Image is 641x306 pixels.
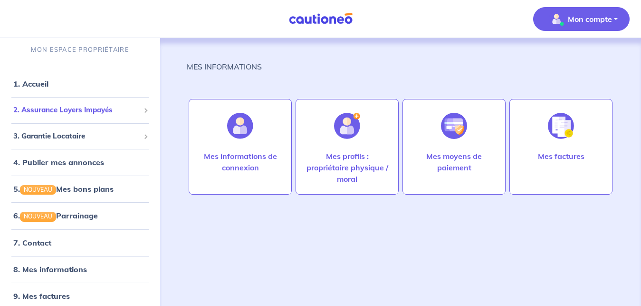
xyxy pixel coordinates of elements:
a: 4. Publier mes annonces [13,158,104,167]
p: Mes factures [538,150,584,162]
a: 7. Contact [13,238,51,247]
div: 4. Publier mes annonces [4,153,156,172]
div: 8. Mes informations [4,260,156,279]
img: illu_account_add.svg [334,113,360,139]
span: 3. Garantie Locataire [13,131,140,142]
div: 6.NOUVEAUParrainage [4,206,156,225]
div: 3. Garantie Locataire [4,127,156,146]
p: MON ESPACE PROPRIÉTAIRE [31,45,129,54]
span: 2. Assurance Loyers Impayés [13,105,140,116]
p: MES INFORMATIONS [187,61,262,72]
a: 1. Accueil [13,79,48,89]
a: 9. Mes factures [13,291,70,301]
a: 6.NOUVEAUParrainage [13,211,98,220]
div: 9. Mes factures [4,286,156,306]
div: 2. Assurance Loyers Impayés [4,101,156,119]
img: illu_account_valid_menu.svg [549,11,564,27]
img: illu_credit_card_no_anim.svg [441,113,467,139]
img: Cautioneo [285,13,356,25]
p: Mes moyens de paiement [412,150,496,173]
button: illu_account_valid_menu.svgMon compte [533,7,630,31]
img: illu_invoice.svg [548,113,574,139]
div: 5.NOUVEAUMes bons plans [4,179,156,198]
p: Mes profils : propriétaire physique / moral [306,150,389,185]
p: Mes informations de connexion [199,150,282,173]
p: Mon compte [568,13,612,25]
img: illu_account.svg [227,113,253,139]
a: 5.NOUVEAUMes bons plans [13,184,114,194]
a: 8. Mes informations [13,265,87,274]
div: 7. Contact [4,233,156,252]
div: 1. Accueil [4,74,156,93]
